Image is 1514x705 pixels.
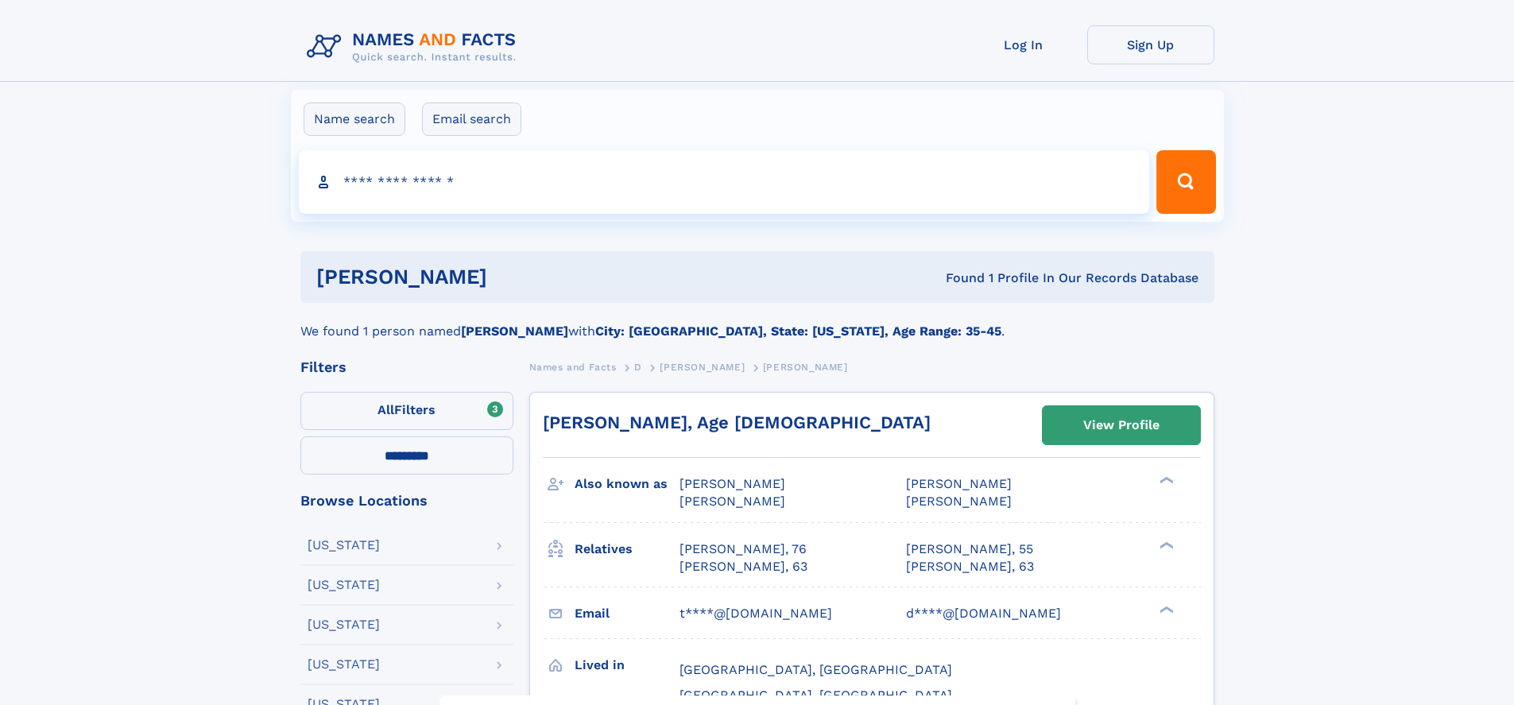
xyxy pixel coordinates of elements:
[300,303,1214,341] div: We found 1 person named with .
[1043,406,1200,444] a: View Profile
[308,658,380,671] div: [US_STATE]
[634,362,642,373] span: D
[1156,475,1175,486] div: ❯
[660,362,745,373] span: [PERSON_NAME]
[575,536,680,563] h3: Relatives
[680,476,785,491] span: [PERSON_NAME]
[308,539,380,552] div: [US_STATE]
[660,357,745,377] a: [PERSON_NAME]
[1083,407,1160,444] div: View Profile
[575,652,680,679] h3: Lived in
[595,323,1001,339] b: City: [GEOGRAPHIC_DATA], State: [US_STATE], Age Range: 35-45
[680,688,952,703] span: [GEOGRAPHIC_DATA], [GEOGRAPHIC_DATA]
[543,413,931,432] a: [PERSON_NAME], Age [DEMOGRAPHIC_DATA]
[906,558,1034,575] a: [PERSON_NAME], 63
[304,103,405,136] label: Name search
[300,494,513,508] div: Browse Locations
[1156,150,1215,214] button: Search Button
[308,618,380,631] div: [US_STATE]
[680,494,785,509] span: [PERSON_NAME]
[716,269,1198,287] div: Found 1 Profile In Our Records Database
[300,25,529,68] img: Logo Names and Facts
[575,600,680,627] h3: Email
[906,476,1012,491] span: [PERSON_NAME]
[300,392,513,430] label: Filters
[461,323,568,339] b: [PERSON_NAME]
[1156,540,1175,550] div: ❯
[422,103,521,136] label: Email search
[575,471,680,498] h3: Also known as
[680,540,807,558] a: [PERSON_NAME], 76
[680,662,952,677] span: [GEOGRAPHIC_DATA], [GEOGRAPHIC_DATA]
[308,579,380,591] div: [US_STATE]
[680,558,807,575] a: [PERSON_NAME], 63
[960,25,1087,64] a: Log In
[299,150,1150,214] input: search input
[1087,25,1214,64] a: Sign Up
[378,402,394,417] span: All
[529,357,617,377] a: Names and Facts
[763,362,848,373] span: [PERSON_NAME]
[1156,604,1175,614] div: ❯
[906,540,1033,558] a: [PERSON_NAME], 55
[906,494,1012,509] span: [PERSON_NAME]
[634,357,642,377] a: D
[300,360,513,374] div: Filters
[316,267,717,287] h1: [PERSON_NAME]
